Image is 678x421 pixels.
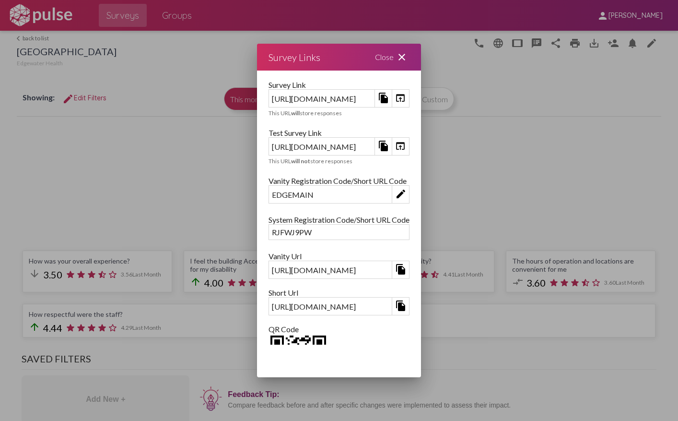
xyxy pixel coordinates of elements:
div: Close [363,44,421,71]
mat-icon: open_in_browser [395,140,406,152]
div: [URL][DOMAIN_NAME] [269,139,374,154]
div: System Registration Code/Short URL Code [269,215,409,224]
div: Short Url [269,288,409,297]
div: Vanity Registration Code/Short URL Code [269,176,409,185]
mat-icon: open_in_browser [395,92,406,104]
div: This URL store responses [269,109,409,117]
div: Survey Link [269,80,409,89]
div: Survey Links [269,49,320,65]
div: This URL store responses [269,157,409,165]
mat-icon: file_copy [378,92,389,104]
mat-icon: edit [395,188,407,200]
mat-icon: file_copy [395,264,407,275]
div: Vanity Url [269,252,409,261]
div: [URL][DOMAIN_NAME] [269,299,392,314]
b: will not [291,157,310,165]
b: will [291,109,300,117]
div: Test Survey Link [269,128,409,137]
mat-icon: file_copy [378,140,389,152]
div: [URL][DOMAIN_NAME] [269,263,392,277]
div: QR Code [269,325,409,334]
img: 9k= [269,334,328,393]
div: EDGEMAIN [269,187,392,202]
mat-icon: close [396,51,408,63]
mat-icon: file_copy [395,300,407,312]
div: RJFWJ9PW [269,225,409,240]
div: [URL][DOMAIN_NAME] [269,91,374,106]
